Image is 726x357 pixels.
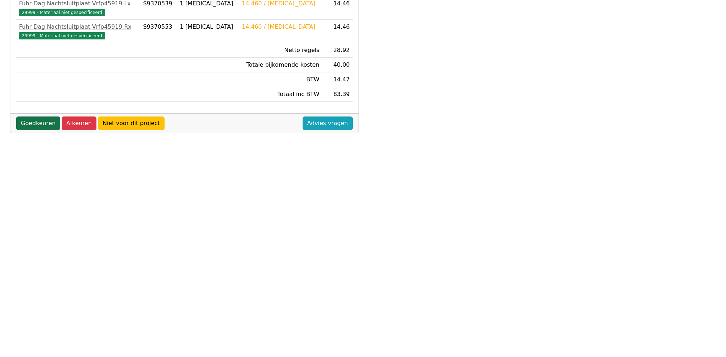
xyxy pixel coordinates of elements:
[239,58,322,72] td: Totale bijkomende kosten
[19,23,137,40] a: Fuhr Dag Nachtsluitplaat Vrfp45919 Rx29999 - Materiaal niet gespecificeerd
[322,43,353,58] td: 28.92
[19,32,105,39] span: 29999 - Materiaal niet gespecificeerd
[322,72,353,87] td: 14.47
[303,116,353,130] a: Advies vragen
[322,20,353,43] td: 14.46
[62,116,96,130] a: Afkeuren
[322,58,353,72] td: 40.00
[322,87,353,102] td: 83.39
[242,23,319,31] div: 14.460 / [MEDICAL_DATA]
[239,87,322,102] td: Totaal inc BTW
[239,72,322,87] td: BTW
[16,116,60,130] a: Goedkeuren
[239,43,322,58] td: Netto regels
[19,9,105,16] span: 29999 - Materiaal niet gespecificeerd
[19,23,137,31] div: Fuhr Dag Nachtsluitplaat Vrfp45919 Rx
[140,20,177,43] td: S9370553
[98,116,165,130] a: Niet voor dit project
[180,23,236,31] div: 1 [MEDICAL_DATA]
